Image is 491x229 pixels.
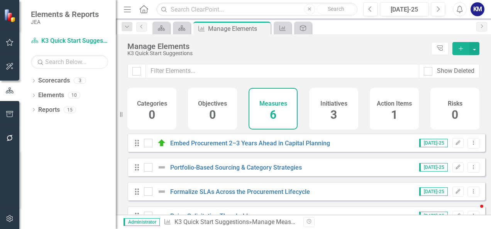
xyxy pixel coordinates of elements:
[156,3,357,16] input: Search ClearPoint...
[391,108,398,121] span: 1
[471,2,484,16] button: KM
[209,108,216,121] span: 0
[38,91,64,100] a: Elements
[437,67,474,76] div: Show Deleted
[174,218,249,226] a: K3 Quick Start Suggestions
[146,64,419,78] input: Filter Elements...
[419,212,448,220] span: [DATE]-25
[330,108,337,121] span: 3
[74,77,86,84] div: 3
[31,19,99,25] small: JEA
[157,187,166,196] img: Not Defined
[383,5,426,14] div: [DATE]-25
[157,211,166,221] img: Not Defined
[452,108,458,121] span: 0
[259,100,287,107] h4: Measures
[419,139,448,147] span: [DATE]-25
[317,4,356,15] button: Search
[157,138,166,148] img: On Track
[38,106,60,114] a: Reports
[38,76,70,85] a: Scorecards
[64,106,76,113] div: 15
[170,164,302,171] a: Portfolio-Based Sourcing & Category Strategies
[31,55,108,69] input: Search Below...
[328,6,344,12] span: Search
[124,218,160,226] span: Administrator
[4,9,17,22] img: ClearPoint Strategy
[465,203,483,221] iframe: Intercom live chat
[170,188,310,195] a: Formalize SLAs Across the Procurement Lifecycle
[137,100,167,107] h4: Categories
[164,218,298,227] div: » Manage Measures
[31,10,99,19] span: Elements & Reports
[419,187,448,196] span: [DATE]-25
[170,140,330,147] a: Embed Procurement 2–3 Years Ahead in Capital Planning
[68,92,80,99] div: 10
[380,2,429,16] button: [DATE]-25
[127,51,427,56] div: K3 Quick Start Suggestions
[377,100,412,107] h4: Action Items
[198,100,227,107] h4: Objectives
[31,37,108,45] a: K3 Quick Start Suggestions
[448,100,462,107] h4: Risks
[270,108,276,121] span: 6
[320,100,347,107] h4: Initiatives
[208,24,269,34] div: Manage Elements
[149,108,155,121] span: 0
[419,163,448,172] span: [DATE]-25
[127,42,427,51] div: Manage Elements
[157,163,166,172] img: Not Defined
